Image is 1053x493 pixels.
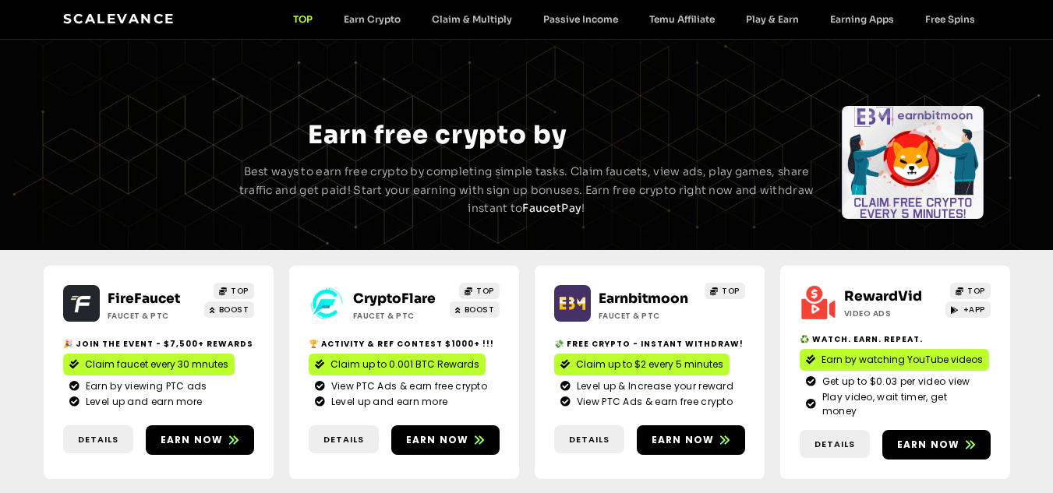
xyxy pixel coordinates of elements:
[330,357,479,372] span: Claim up to 0.001 BTC Rewards
[309,354,486,375] a: Claim up to 0.001 BTC Rewards
[63,338,254,350] h2: 🎉 Join the event - $7,500+ Rewards
[476,285,494,297] span: TOP
[465,304,495,315] span: BOOST
[818,375,970,389] span: Get up to $0.03 per video view
[214,283,254,299] a: TOP
[897,438,960,452] span: Earn now
[328,13,416,25] a: Earn Crypto
[450,301,500,318] a: BOOST
[822,353,983,367] span: Earn by watching YouTube videos
[522,201,581,215] a: FaucetPay
[63,425,133,454] a: Details
[967,285,985,297] span: TOP
[391,425,500,455] a: Earn now
[309,425,379,454] a: Details
[353,291,436,307] a: CryptoFlare
[818,390,984,418] span: Play video, wait timer, get money
[800,430,870,459] a: Details
[844,308,942,319] h2: Video ads
[599,310,696,322] h2: Faucet & PTC
[634,13,730,25] a: Temu Affiliate
[204,301,254,318] a: BOOST
[63,354,235,375] a: Claim faucet every 30 mnutes
[573,379,733,393] span: Level up & Increase your reward
[161,433,224,447] span: Earn now
[146,425,254,455] a: Earn now
[323,433,364,446] span: Details
[637,425,745,455] a: Earn now
[652,433,715,447] span: Earn now
[800,333,991,345] h2: ♻️ Watch. Earn. Repeat.
[573,395,733,409] span: View PTC Ads & earn free crypto
[554,338,745,350] h2: 💸 Free crypto - Instant withdraw!
[569,433,610,446] span: Details
[705,283,745,299] a: TOP
[327,395,448,409] span: Level up and earn more
[459,283,500,299] a: TOP
[945,301,991,318] a: +APP
[554,425,624,454] a: Details
[277,13,328,25] a: TOP
[231,285,249,297] span: TOP
[910,13,991,25] a: Free Spins
[237,163,817,218] p: Best ways to earn free crypto by completing simple tasks. Claim faucets, view ads, play games, sh...
[69,106,210,219] div: Slides
[277,13,991,25] nav: Menu
[82,379,207,393] span: Earn by viewing PTC ads
[108,291,180,307] a: FireFaucet
[599,291,688,307] a: Earnbitmoon
[78,433,118,446] span: Details
[844,288,922,305] a: RewardVid
[82,395,203,409] span: Level up and earn more
[576,357,723,372] span: Claim up to $2 every 5 minutes
[308,119,567,150] span: Earn free crypto by
[416,13,528,25] a: Claim & Multiply
[63,11,175,26] a: Scalevance
[950,283,991,299] a: TOP
[722,285,740,297] span: TOP
[309,338,500,350] h2: 🏆 Activity & ref contest $1000+ !!!
[814,13,910,25] a: Earning Apps
[963,304,985,315] span: +APP
[554,354,730,375] a: Claim up to $2 every 5 minutes
[85,357,228,372] span: Claim faucet every 30 mnutes
[842,106,984,219] div: Slides
[814,438,855,451] span: Details
[353,310,451,322] h2: Faucet & PTC
[730,13,814,25] a: Play & Earn
[882,430,991,460] a: Earn now
[219,304,249,315] span: BOOST
[528,13,634,25] a: Passive Income
[327,379,487,393] span: View PTC Ads & earn free crypto
[108,310,205,322] h2: Faucet & PTC
[800,349,989,371] a: Earn by watching YouTube videos
[406,433,469,447] span: Earn now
